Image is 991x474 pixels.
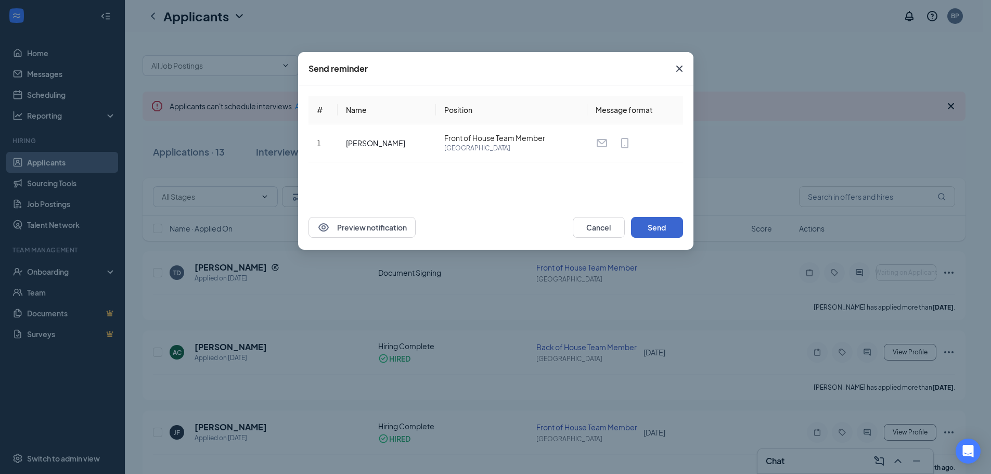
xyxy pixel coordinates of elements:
button: EyePreview notification [308,217,416,238]
svg: Eye [317,221,330,234]
div: Open Intercom Messenger [956,439,981,464]
div: Send reminder [308,63,368,74]
span: [GEOGRAPHIC_DATA] [444,143,580,153]
button: Cancel [573,217,625,238]
th: Message format [587,96,683,124]
div: [PERSON_NAME] [346,138,427,148]
span: 1 [317,138,321,148]
th: Name [338,96,435,124]
th: Position [436,96,588,124]
button: Close [665,52,693,85]
svg: Cross [673,62,686,75]
button: Send [631,217,683,238]
span: Front of House Team Member [444,133,580,143]
th: # [308,96,338,124]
